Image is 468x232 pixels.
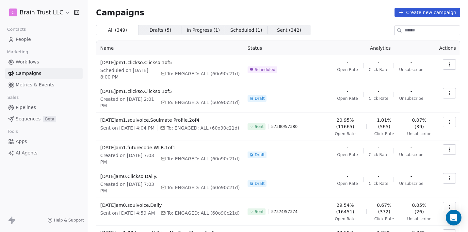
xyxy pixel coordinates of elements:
a: AI Agents [5,148,83,158]
span: Marketing [4,47,31,57]
span: Campaigns [16,70,41,77]
span: Draft [255,181,265,186]
span: To: ENGAGED: ALL (60o90c21d) [167,184,240,191]
span: Sales [5,93,22,102]
span: To: ENGAGED: ALL (60o90c21d) [167,70,240,77]
span: Click Rate [374,216,394,222]
a: People [5,34,83,45]
span: Unsubscribe [399,152,423,157]
span: Sent on [DATE] 4:59 AM [100,210,155,216]
span: Click Rate [369,96,388,101]
span: In Progress ( 1 ) [187,27,220,34]
span: Sent on [DATE] 4:04 PM [100,125,154,131]
a: Workflows [5,57,83,67]
th: Name [96,41,244,55]
a: SequencesBeta [5,114,83,124]
span: Open Rate [335,216,356,222]
span: 20.95% (11665) [329,117,361,130]
span: Open Rate [337,67,358,72]
span: Tools [5,127,21,136]
span: - [347,59,348,66]
a: Pipelines [5,102,83,113]
span: 0.05% (26) [407,202,431,215]
span: 0.67% (372) [372,202,396,215]
span: AI Agents [16,150,38,156]
span: 57374 / 57374 [271,209,298,214]
span: Unsubscribe [399,96,423,101]
span: 29.54% (16451) [329,202,361,215]
span: - [411,59,412,66]
span: [DATE]am1.futurecode.WLR.1of1 [100,144,240,151]
span: Open Rate [337,181,358,186]
span: Contacts [4,25,29,34]
th: Status [244,41,325,55]
span: Sequences [16,116,40,122]
span: Unsubscribe [399,181,423,186]
span: - [347,173,348,180]
span: Open Rate [335,131,356,136]
span: - [378,144,379,151]
span: - [411,88,412,95]
a: Campaigns [5,68,83,79]
span: To: ENGAGED: ALL (60o90c21d) [167,155,240,162]
span: Workflows [16,59,39,65]
span: 57380 / 57380 [271,124,298,129]
span: [DATE]pm1.clickso.Clickso.1of5 [100,59,240,66]
span: - [411,173,412,180]
span: To: ENGAGED: ALL (60o90c21d) [167,210,240,216]
span: [DATE]am1.soulvoice.Soulmate Profile.2of4 [100,117,240,123]
span: Unsubscribe [407,131,431,136]
th: Actions [435,41,460,55]
span: C [11,9,15,16]
a: Help & Support [47,218,84,223]
span: Click Rate [369,67,388,72]
span: Click Rate [374,131,394,136]
span: - [411,144,412,151]
th: Analytics [325,41,435,55]
button: CBrain Trust LLC [8,7,70,18]
span: - [378,173,379,180]
span: 0.07% (39) [407,117,431,130]
span: Sent [255,124,264,129]
span: Sent ( 342 ) [277,27,301,34]
span: [DATE]pm1.clickso.Clickso.1of5 [100,88,240,95]
span: Open Rate [337,96,358,101]
span: [DATE]am0.soulvoice.Daily [100,202,240,208]
span: Sent [255,209,264,214]
span: Click Rate [369,181,388,186]
a: Metrics & Events [5,80,83,90]
span: - [347,144,348,151]
a: Apps [5,136,83,147]
button: Create new campaign [395,8,460,17]
span: Scheduled on [DATE] 8:00 PM [100,67,155,80]
span: Help & Support [54,218,84,223]
span: - [378,59,379,66]
span: 1.01% (565) [372,117,396,130]
span: Created on [DATE] 7:03 PM [100,152,155,165]
span: [DATE]am0.Clickso.Daily. [100,173,240,180]
span: Campaigns [96,8,144,17]
span: Drafts ( 5 ) [150,27,171,34]
span: People [16,36,31,43]
span: To: ENGAGED: ALL (60o90c21d) [167,99,240,106]
span: Open Rate [337,152,358,157]
span: - [378,88,379,95]
span: Draft [255,96,265,101]
div: Open Intercom Messenger [446,210,461,225]
span: Draft [255,152,265,157]
span: Created on [DATE] 7:03 PM [100,181,155,194]
span: Apps [16,138,27,145]
span: Scheduled [255,67,275,72]
span: Unsubscribe [399,67,423,72]
span: Beta [43,116,56,122]
span: Created on [DATE] 2:01 PM [100,96,155,109]
span: To: ENGAGED: ALL (60o90c21d) [167,125,239,131]
span: Metrics & Events [16,81,54,88]
span: Brain Trust LLC [20,8,63,17]
span: Pipelines [16,104,36,111]
span: Click Rate [369,152,388,157]
span: Scheduled ( 1 ) [230,27,262,34]
span: Unsubscribe [407,216,431,222]
span: - [347,88,348,95]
